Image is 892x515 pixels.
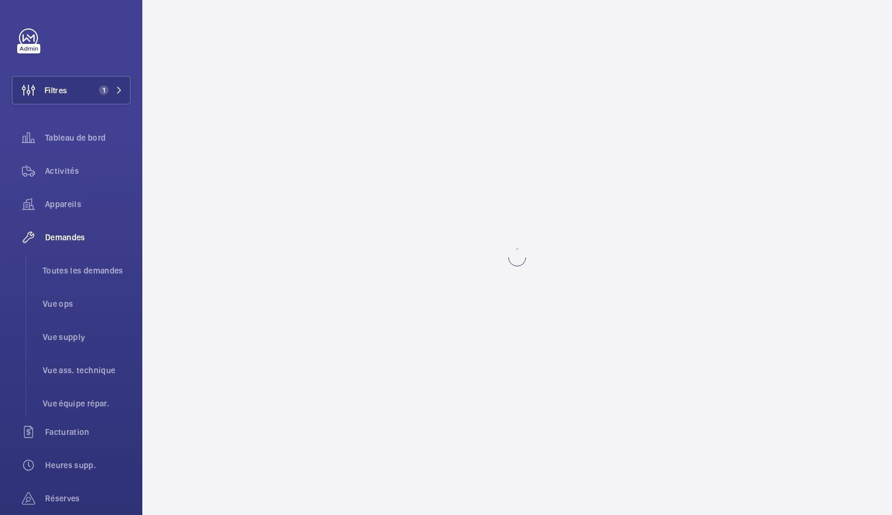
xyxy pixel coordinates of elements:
[45,132,130,144] span: Tableau de bord
[43,398,130,409] span: Vue équipe répar.
[99,85,109,95] span: 1
[43,331,130,343] span: Vue supply
[45,198,130,210] span: Appareils
[45,492,130,504] span: Réserves
[43,364,130,376] span: Vue ass. technique
[45,459,130,471] span: Heures supp.
[45,165,130,177] span: Activités
[12,76,130,104] button: Filtres1
[44,84,67,96] span: Filtres
[45,231,130,243] span: Demandes
[45,426,130,438] span: Facturation
[43,298,130,310] span: Vue ops
[43,265,130,276] span: Toutes les demandes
